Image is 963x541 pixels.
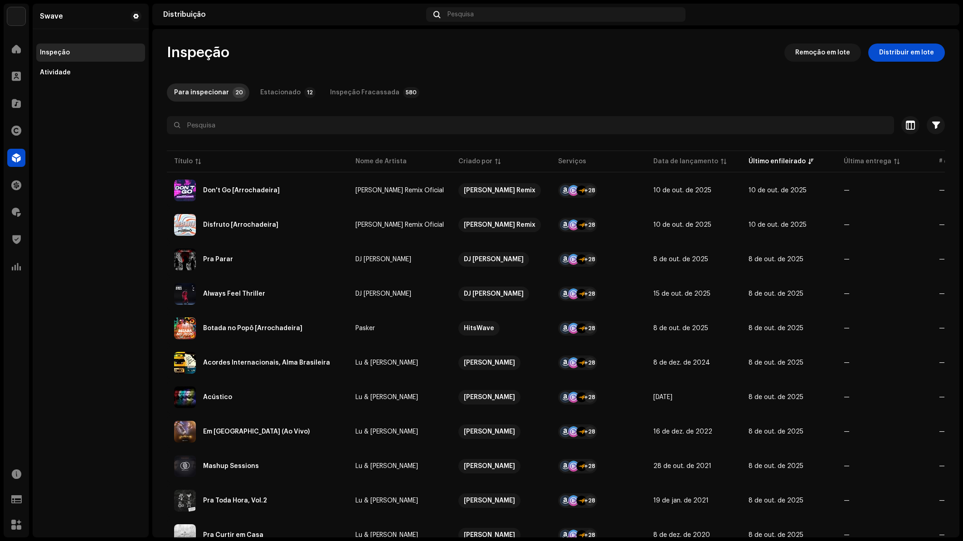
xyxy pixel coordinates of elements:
[36,63,145,82] re-m-nav-item: Atividade
[653,360,710,366] span: 8 de dez. de 2024
[355,463,418,469] div: Lu & [PERSON_NAME]
[447,11,474,18] span: Pesquisa
[458,252,544,267] span: DJ Antony Achkar
[174,283,196,305] img: ed2cddfa-1e51-4e03-846f-a2cef7c48efb
[203,497,267,504] div: Pra Toda Hora, Vol.2
[167,44,229,62] span: Inspeção
[355,187,444,194] div: [PERSON_NAME] Remix Oficial
[304,87,316,98] p-badge: 12
[458,424,544,439] span: Luiz Fernando Boneventi
[355,325,375,331] div: Pasker
[653,325,708,331] span: 8 de out. de 2025
[844,256,850,263] span: —
[203,463,259,469] div: Mashup Sessions
[174,157,193,166] div: Título
[844,291,850,297] span: —
[355,532,444,538] span: Lu & Robertinho
[653,256,708,263] span: 8 de out. de 2025
[749,497,803,504] span: 8 de out. de 2025
[355,429,418,435] div: Lu & [PERSON_NAME]
[355,394,444,400] span: Lu & Robertinho
[584,219,595,230] div: +28
[584,288,595,299] div: +28
[653,222,711,228] span: 10 de out. de 2025
[40,49,70,56] div: Inspeção
[464,287,524,301] div: DJ [PERSON_NAME]
[653,463,711,469] span: 28 de out. de 2021
[749,360,803,366] span: 8 de out. de 2025
[260,83,301,102] div: Estacionado
[653,497,709,504] span: 19 de jan. de 2021
[174,352,196,374] img: 741ccf83-8beb-4bcc-a348-3daf0ae8cfcf
[40,69,71,76] div: Atividade
[584,495,595,506] div: +28
[174,386,196,408] img: 1fa08a18-1e3c-4972-874d-ac0aa4a824ca
[458,356,544,370] span: Luiz Fernando Boneventi
[203,429,310,435] div: Em Campo Grande (Ao Vivo)
[203,187,280,194] div: Don't Go [Arrochadeira]
[355,360,444,366] span: Lu & Robertinho
[464,459,515,473] div: [PERSON_NAME]
[355,256,411,263] div: DJ [PERSON_NAME]
[749,325,803,331] span: 8 de out. de 2025
[203,291,265,297] div: Always Feel Thriller
[355,187,444,194] span: Gustavo Remix Oficial
[203,222,278,228] div: Disfruto [Arrochadeira]
[355,291,411,297] div: DJ [PERSON_NAME]
[458,157,492,166] div: Criado por
[458,459,544,473] span: Luiz Fernando Boneventi
[749,256,803,263] span: 8 de out. de 2025
[464,424,515,439] div: [PERSON_NAME]
[653,394,672,400] span: 2 de jul. de 2023
[749,532,803,538] span: 8 de out. de 2025
[458,183,544,198] span: Gustavo Remix
[355,222,444,228] div: [PERSON_NAME] Remix Oficial
[464,252,524,267] div: DJ [PERSON_NAME]
[844,222,850,228] span: —
[355,291,444,297] span: DJ Antony Achkar
[844,187,850,194] span: —
[749,291,803,297] span: 8 de out. de 2025
[7,7,25,25] img: 1710b61e-6121-4e79-a126-bcb8d8a2a180
[464,356,515,370] div: [PERSON_NAME]
[174,455,196,477] img: 49de1db3-edba-4435-b38d-4bd2ccc32871
[174,180,196,201] img: a1b1205b-a782-4ffb-af13-7c9969bb07fb
[203,325,302,331] div: Botada no Popô [Arrochadeira]
[795,44,850,62] span: Remoção em lote
[749,222,807,228] span: 10 de out. de 2025
[464,321,494,336] div: HitsWave
[355,463,444,469] span: Lu & Robertinho
[403,87,419,98] p-badge: 580
[934,7,948,22] img: c3ace681-228d-4631-9f26-36716aff81b7
[458,390,544,405] span: Luiz Fernando Boneventi
[355,497,444,504] span: Lu & Robertinho
[464,183,535,198] div: [PERSON_NAME] Remix
[174,214,196,236] img: bb843b66-a5b6-4b17-af63-8f2822a452ef
[203,256,233,263] div: Pra Parar
[844,532,850,538] span: —
[174,421,196,443] img: dc1ca2bf-1e6a-459d-9d64-fe9d8905cd89
[355,532,418,538] div: Lu & [PERSON_NAME]
[844,157,891,166] div: Última entrega
[464,493,515,508] div: [PERSON_NAME]
[653,532,710,538] span: 8 de dez. de 2020
[749,394,803,400] span: 8 de out. de 2025
[40,13,63,20] div: Swave
[458,287,544,301] span: DJ Antony Achkar
[844,463,850,469] span: —
[653,187,711,194] span: 10 de out. de 2025
[653,291,710,297] span: 15 de out. de 2025
[355,497,418,504] div: Lu & [PERSON_NAME]
[844,429,850,435] span: —
[167,116,894,134] input: Pesquisa
[844,497,850,504] span: —
[233,87,246,98] p-badge: 20
[653,157,718,166] div: Data de lançamento
[464,390,515,405] div: [PERSON_NAME]
[749,463,803,469] span: 8 de out. de 2025
[203,532,263,538] div: Pra Curtir em Casa
[355,256,444,263] span: DJ Antony Achkar
[174,249,196,270] img: 882a052b-d903-4fc4-b78d-549c09f7416c
[844,360,850,366] span: —
[584,323,595,334] div: +28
